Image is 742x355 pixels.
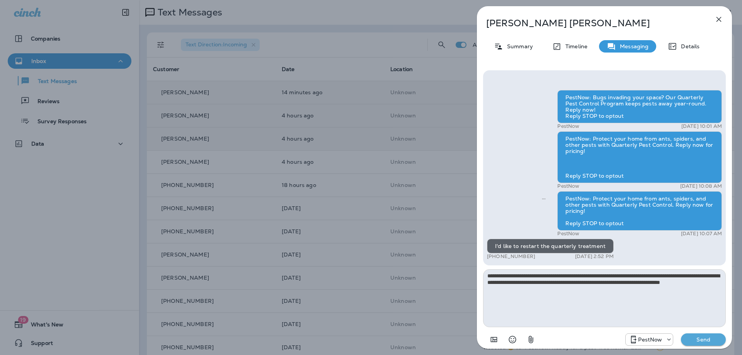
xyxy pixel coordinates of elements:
[557,183,579,189] p: PestNow
[626,335,673,344] div: +1 (703) 691-5149
[557,191,722,231] div: PestNow: Protect your home from ants, spiders, and other pests with Quarterly Pest Control. Reply...
[557,90,722,123] div: PestNow: Bugs invading your space? Our Quarterly Pest Control Program keeps pests away year-round...
[616,43,648,49] p: Messaging
[503,43,533,49] p: Summary
[680,183,722,189] p: [DATE] 10:08 AM
[557,123,579,129] p: PestNow
[681,333,726,346] button: Send
[681,231,722,237] p: [DATE] 10:07 AM
[557,231,579,237] p: PestNow
[638,336,662,343] p: PestNow
[687,336,720,343] p: Send
[575,253,614,260] p: [DATE] 2:52 PM
[487,253,535,260] p: [PHONE_NUMBER]
[681,123,722,129] p: [DATE] 10:01 AM
[505,332,520,347] button: Select an emoji
[487,239,614,253] div: I'd like to restart the quarterly treatment
[557,131,722,183] div: PestNow: Protect your home from ants, spiders, and other pests with Quarterly Pest Control. Reply...
[542,195,546,202] span: Sent
[486,18,697,29] p: [PERSON_NAME] [PERSON_NAME]
[486,332,502,347] button: Add in a premade template
[677,43,699,49] p: Details
[562,43,587,49] p: Timeline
